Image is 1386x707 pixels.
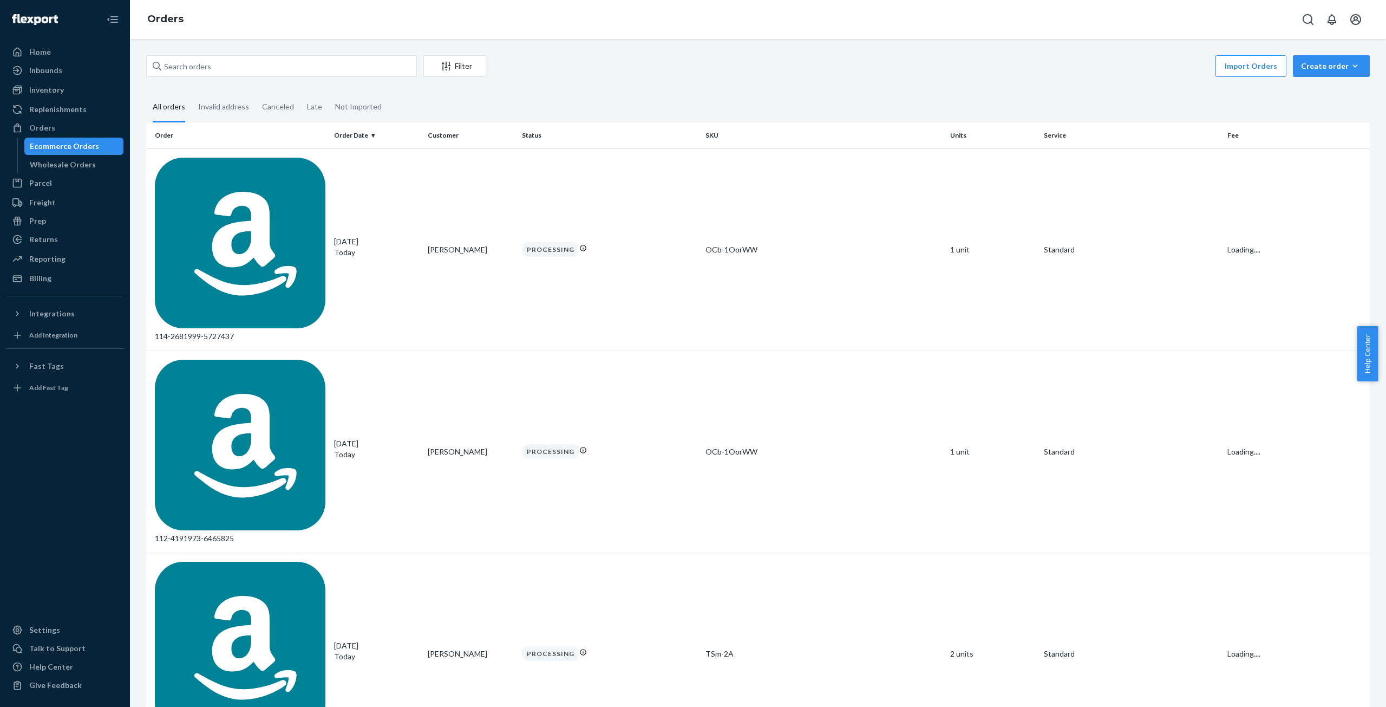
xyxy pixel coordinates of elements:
div: Canceled [262,93,294,121]
a: Add Fast Tag [6,379,123,397]
div: Give Feedback [29,680,82,691]
a: Returns [6,231,123,248]
button: Integrations [6,305,123,322]
th: Order Date [330,122,423,148]
button: Fast Tags [6,358,123,375]
span: Support [22,8,61,17]
div: Filter [424,61,486,72]
div: Parcel [29,178,52,189]
div: Late [307,93,322,121]
div: 112-4191973-6465825 [155,360,325,544]
a: Add Integration [6,327,123,344]
td: [PERSON_NAME] [423,148,517,351]
div: 114-2681999-5727437 [155,158,325,342]
a: Orders [6,119,123,137]
td: Loading.... [1223,351,1370,553]
div: [DATE] [334,640,419,662]
a: Inventory [6,81,123,99]
a: Settings [6,621,123,639]
th: Fee [1223,122,1370,148]
div: Settings [29,625,60,635]
div: Wholesale Orders [30,159,96,170]
a: Help Center [6,658,123,676]
div: Integrations [29,308,75,319]
p: Today [334,651,419,662]
a: Orders [147,13,184,25]
div: Reporting [29,254,66,264]
th: Status [518,122,701,148]
div: [DATE] [334,236,419,258]
p: Standard [1044,446,1219,457]
div: Not Imported [335,93,382,121]
button: Help Center [1357,326,1378,381]
div: Returns [29,234,58,245]
a: Parcel [6,174,123,192]
button: Open notifications [1321,9,1343,30]
a: Inbounds [6,62,123,79]
div: Add Fast Tag [29,383,68,392]
button: Open Search Box [1297,9,1319,30]
div: Replenishments [29,104,87,115]
div: Orders [29,122,55,133]
div: Help Center [29,661,73,672]
div: [DATE] [334,438,419,460]
td: 1 unit [946,148,1039,351]
div: OCb-1OorWW [705,446,942,457]
a: Wholesale Orders [24,156,124,173]
div: PROCESSING [522,242,579,257]
div: PROCESSING [522,646,579,661]
div: Create order [1301,61,1362,72]
input: Search orders [146,55,417,77]
button: Give Feedback [6,677,123,694]
button: Filter [423,55,486,77]
a: Reporting [6,250,123,268]
a: Home [6,43,123,61]
td: [PERSON_NAME] [423,351,517,553]
div: Billing [29,273,51,284]
div: Ecommerce Orders [30,141,99,152]
div: OCb-1OorWW [705,244,942,255]
div: Prep [29,216,46,226]
button: Open account menu [1345,9,1367,30]
a: Prep [6,212,123,230]
div: Talk to Support [29,643,86,654]
a: Freight [6,194,123,211]
button: Create order [1293,55,1370,77]
p: Today [334,247,419,258]
ol: breadcrumbs [139,4,192,35]
div: Freight [29,197,56,208]
th: Order [146,122,330,148]
th: SKU [701,122,946,148]
a: Ecommerce Orders [24,138,124,155]
div: Add Integration [29,330,77,340]
th: Service [1039,122,1223,148]
div: PROCESSING [522,444,579,459]
button: Import Orders [1215,55,1286,77]
div: Invalid address [198,93,249,121]
td: Loading.... [1223,148,1370,351]
p: Standard [1044,648,1219,659]
div: TSm-2A [705,648,942,659]
div: Fast Tags [29,361,64,372]
button: Close Navigation [102,9,123,30]
div: All orders [153,93,185,122]
td: 1 unit [946,351,1039,553]
a: Billing [6,270,123,287]
div: Home [29,47,51,57]
img: Flexport logo [12,14,58,25]
div: Inventory [29,85,64,95]
button: Talk to Support [6,640,123,657]
div: Inbounds [29,65,62,76]
th: Units [946,122,1039,148]
div: Customer [428,131,513,140]
p: Today [334,449,419,460]
p: Standard [1044,244,1219,255]
a: Replenishments [6,101,123,118]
